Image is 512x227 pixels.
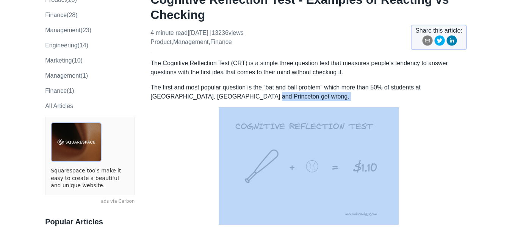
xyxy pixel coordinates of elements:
[45,198,135,205] a: ads via Carbon
[45,42,88,49] a: engineering(14)
[446,35,457,49] button: linkedin
[210,39,232,45] a: finance
[173,39,208,45] a: management
[51,122,102,162] img: ads via Carbon
[51,167,129,189] a: Squarespace tools make it easy to create a beautiful and unique website.
[45,72,88,79] a: Management(1)
[434,35,445,49] button: twitter
[150,59,467,77] p: The Cognitive Reflection Test (CRT) is a simple three question test that measures people’s tenden...
[219,107,398,225] img: cognitive-reflection-test
[415,26,462,35] span: Share this article:
[45,217,135,227] h3: Popular Articles
[422,35,433,49] button: email
[45,88,74,94] a: Finance(1)
[150,83,467,101] p: The first and most popular question is the “bat and ball problem” which more than 50% of students...
[45,27,91,33] a: management(23)
[210,30,244,36] span: | 13236 views
[45,57,83,64] a: marketing(10)
[150,39,171,45] a: product
[45,103,73,109] a: All Articles
[45,12,77,18] a: finance(28)
[150,28,244,47] p: 4 minute read | [DATE] , ,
